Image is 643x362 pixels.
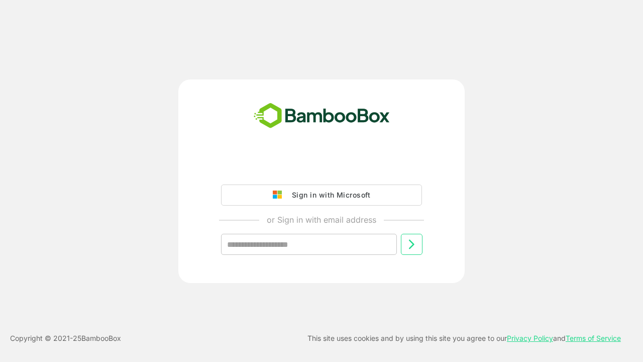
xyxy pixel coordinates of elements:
p: Copyright © 2021- 25 BambooBox [10,332,121,344]
img: google [273,191,287,200]
a: Privacy Policy [507,334,553,342]
a: Terms of Service [566,334,621,342]
p: This site uses cookies and by using this site you agree to our and [307,332,621,344]
button: Sign in with Microsoft [221,185,422,206]
img: bamboobox [248,100,395,133]
p: or Sign in with email address [267,214,376,226]
div: Sign in with Microsoft [287,189,370,202]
